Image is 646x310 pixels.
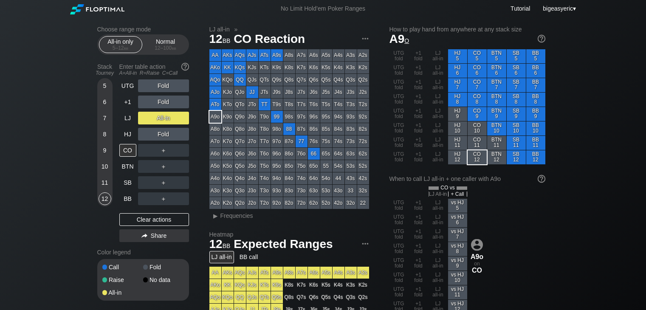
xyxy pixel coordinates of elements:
div: 75o [296,160,307,172]
div: 33 [345,185,357,197]
div: LJ all-in [429,150,448,164]
div: T8o [259,123,271,135]
div: Q9s [271,74,283,86]
div: SB [119,176,136,189]
div: +1 [119,96,136,108]
div: J9o [246,111,258,123]
div: T5o [259,160,271,172]
div: Enter table action [119,60,189,79]
div: ▾ [541,4,577,13]
div: HJ 9 [448,107,467,121]
div: A2s [357,49,369,61]
div: 97o [271,135,283,147]
div: 98o [271,123,283,135]
div: 83o [283,185,295,197]
div: J6o [246,148,258,160]
div: BTN 11 [487,136,506,150]
div: All-in [102,290,143,296]
div: 54o [320,172,332,184]
div: Q8o [234,123,246,135]
div: QQ [234,74,246,86]
div: Stack [94,60,116,79]
div: Q9o [234,111,246,123]
div: 62o [308,197,320,209]
div: 64o [308,172,320,184]
div: T2o [259,197,271,209]
div: 7 [99,112,111,124]
div: T4s [333,99,344,110]
div: LJ [119,112,136,124]
span: LJ all-in [208,25,231,33]
div: Q3s [345,74,357,86]
span: CO Reaction [232,33,306,47]
div: 93o [271,185,283,197]
div: Q2s [357,74,369,86]
span: LJ All-in [429,191,447,197]
div: AJs [246,49,258,61]
div: 5 [99,79,111,92]
div: 32o [345,197,357,209]
div: HJ [119,128,136,141]
div: KK [222,62,234,73]
div: J7s [296,86,307,98]
div: KQo [222,74,234,86]
div: UTG fold [389,150,409,164]
span: » [230,26,242,33]
div: JJ [246,86,258,98]
span: o [404,35,409,45]
div: 42o [333,197,344,209]
span: 12 [208,33,232,47]
div: K7o [222,135,234,147]
div: UTG fold [389,121,409,135]
div: HJ 8 [448,93,467,107]
div: +1 fold [409,121,428,135]
div: 65o [308,160,320,172]
div: Call [102,264,143,270]
div: A9s [271,49,283,61]
div: UTG fold [389,136,409,150]
div: Fold [138,96,189,108]
div: 97s [296,111,307,123]
div: K6o [222,148,234,160]
div: ATs [259,49,271,61]
div: Q6o [234,148,246,160]
div: Tourney [94,70,116,76]
div: J7o [246,135,258,147]
div: K4o [222,172,234,184]
div: 85o [283,160,295,172]
div: 96s [308,111,320,123]
div: 96o [271,148,283,160]
div: SB 8 [507,93,526,107]
div: J9s [271,86,283,98]
div: T3s [345,99,357,110]
div: K8s [283,62,295,73]
div: 65s [320,148,332,160]
span: + Call [451,191,464,197]
div: J5s [320,86,332,98]
div: ATo [209,99,221,110]
div: +1 fold [409,64,428,78]
div: KJs [246,62,258,73]
div: HJ 11 [448,136,467,150]
div: ＋ [138,176,189,189]
div: CO 11 [468,136,487,150]
div: A4s [333,49,344,61]
div: Q7s [296,74,307,86]
div: 92o [271,197,283,209]
div: BB 7 [526,78,545,92]
div: Q4s [333,74,344,86]
div: J6s [308,86,320,98]
div: LJ all-in [429,78,448,92]
span: bigeasyeric [543,5,573,12]
div: 42s [357,172,369,184]
div: No Limit Hold’em Poker Ranges [268,5,378,14]
div: 55 [320,160,332,172]
div: 52o [320,197,332,209]
div: 43s [345,172,357,184]
div: AA [209,49,221,61]
div: No data [143,277,184,283]
div: 73o [296,185,307,197]
div: 72s [357,135,369,147]
div: 87o [283,135,295,147]
div: AKs [222,49,234,61]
